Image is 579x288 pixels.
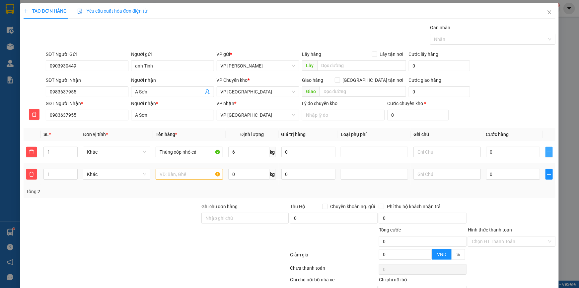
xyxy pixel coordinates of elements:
input: Ghi chú đơn hàng [201,213,289,223]
img: logo.jpg [8,8,41,42]
input: Lý do chuyển kho [302,110,385,120]
th: Loại phụ phí [338,128,411,141]
span: Khác [87,169,146,179]
div: SĐT Người Nhận [46,100,128,107]
span: Tổng cước [379,227,401,232]
input: SĐT người nhận [46,110,128,120]
div: Chưa thanh toán [290,264,379,276]
li: Hotline: 1900 3383, ĐT/Zalo : 0862837383 [62,25,277,33]
input: Tên người nhận [131,110,214,120]
span: plus [546,149,552,155]
input: Ghi Chú [413,147,481,157]
span: VP Tiền Hải [221,110,295,120]
span: Tên hàng [156,132,177,137]
span: delete [29,112,39,117]
span: SL [43,132,49,137]
button: plus [545,147,553,157]
span: VP Phạm Văn Đồng [221,61,295,71]
span: TẠO ĐƠN HÀNG [24,8,67,14]
input: 0 [281,147,335,157]
button: delete [26,169,37,180]
label: Cước lấy hàng [409,52,439,57]
span: Chuyển khoản ng. gửi [327,203,378,210]
div: Chi phí nội bộ [379,276,467,286]
li: 237 [PERSON_NAME] , [GEOGRAPHIC_DATA] [62,16,277,25]
span: Lấy [302,60,317,71]
div: SĐT Người Gửi [46,51,128,58]
span: plus [546,172,552,177]
span: user-add [205,89,210,94]
button: delete [26,147,37,157]
label: Ghi chú đơn hàng [201,204,238,209]
label: Cước giao hàng [409,77,442,83]
span: Khác [87,147,146,157]
div: VP gửi [217,51,299,58]
button: plus [545,169,553,180]
div: Người gửi [131,51,214,58]
input: Dọc đường [320,86,406,97]
label: Lý do chuyển kho [302,101,337,106]
span: [GEOGRAPHIC_DATA] tận nơi [340,76,406,84]
input: 0 [281,169,335,180]
span: VP Thái Bình [221,87,295,97]
input: Ghi Chú [413,169,481,180]
input: Cước giao hàng [409,86,470,97]
span: VP Chuyển kho [217,77,248,83]
img: icon [77,9,83,14]
th: Ghi chú [411,128,483,141]
span: kg [269,169,276,180]
div: SĐT Người Nhận [46,76,128,84]
span: % [457,252,460,257]
input: VD: Bàn, Ghế [156,147,223,157]
span: VP nhận [217,101,235,106]
input: Dọc đường [317,60,406,71]
span: plus [24,9,28,13]
b: GỬI : VP [PERSON_NAME] [8,48,116,59]
span: delete [27,149,36,155]
div: Người nhận [131,100,214,107]
span: VND [437,252,446,257]
span: delete [27,172,36,177]
span: Thu Hộ [290,204,305,209]
span: Định lượng [240,132,264,137]
div: Tổng: 2 [26,188,224,195]
div: Ghi chú nội bộ nhà xe [290,276,378,286]
label: Gán nhãn [430,25,450,30]
div: Người nhận [131,76,214,84]
span: Lấy tận nơi [377,51,406,58]
button: Close [540,3,559,22]
div: Cước chuyển kho [387,100,449,107]
span: Giao [302,86,320,97]
div: Giảm giá [290,251,379,263]
span: Giao hàng [302,77,323,83]
button: delete [29,109,39,120]
input: VD: Bàn, Ghế [156,169,223,180]
label: Hình thức thanh toán [468,227,512,232]
span: Cước hàng [486,132,509,137]
span: Yêu cầu xuất hóa đơn điện tử [77,8,147,14]
span: Phí thu hộ khách nhận trả [384,203,443,210]
span: close [547,10,552,15]
span: Giá trị hàng [281,132,306,137]
span: Đơn vị tính [83,132,108,137]
span: Lấy hàng [302,52,321,57]
input: Cước lấy hàng [409,61,470,71]
span: kg [269,147,276,157]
